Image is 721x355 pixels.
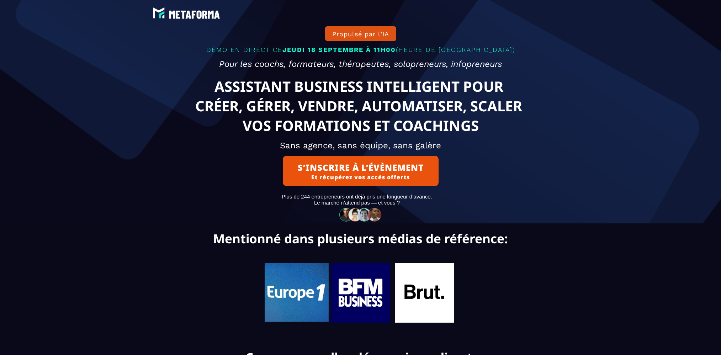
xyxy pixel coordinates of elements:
[395,263,454,322] img: 704b97603b3d89ec847c04719d9c8fae_221.jpg
[282,46,396,53] span: JEUDI 18 SEPTEMBRE À 11H00
[265,263,329,322] img: 0554b7621dbcc23f00e47a6d4a67910b_Capture_d%E2%80%99e%CC%81cran_2025-06-07_a%CC%80_08.10.48.png
[325,26,396,41] button: Propulsé par l'IA
[283,156,439,186] button: S’INSCRIRE À L’ÉVÈNEMENTEt récupérez vos accès offerts
[171,75,550,137] text: ASSISTANT BUSINESS INTELLIGENT POUR CRÉER, GÉRER, VENDRE, AUTOMATISER, SCALER VOS FORMATIONS ET C...
[5,230,716,249] text: Mentionné dans plusieurs médias de référence:
[138,137,583,154] h2: Sans agence, sans équipe, sans galère
[331,263,390,322] img: b7f71f5504ea002da3ba733e1ad0b0f6_119.jpg
[337,207,384,222] img: 32586e8465b4242308ef789b458fc82f_community-people.png
[138,55,583,73] h2: Pour les coachs, formateurs, thérapeutes, solopreneurs, infopreneurs
[151,5,222,21] img: e6894688e7183536f91f6cf1769eef69_LOGO_BLANC.png
[138,44,583,55] p: DÉMO EN DIRECT CE (HEURE DE [GEOGRAPHIC_DATA])
[131,192,583,207] text: Plus de 244 entrepreneurs ont déjà pris une longueur d’avance. Le marché n’attend pas — et vous ?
